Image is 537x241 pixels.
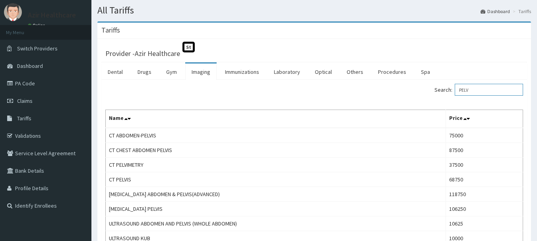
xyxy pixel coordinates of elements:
[28,23,47,28] a: Online
[185,64,217,80] a: Imaging
[106,158,446,172] td: CT PELVIMETRY
[446,110,523,128] th: Price
[4,3,22,21] img: User Image
[97,5,531,15] h1: All Tariffs
[106,216,446,231] td: ULTRASOUND ABDOMEN AND PELVIS (WHOLE ABDOMEN)
[106,172,446,187] td: CT PELVIS
[308,64,338,80] a: Optical
[101,64,129,80] a: Dental
[446,128,523,143] td: 75000
[106,143,446,158] td: CT CHEST ABDOMEN PELVIS
[219,64,266,80] a: Immunizations
[511,8,531,15] li: Tariffs
[105,50,180,57] h3: Provider - Azir Healthcare
[17,62,43,69] span: Dashboard
[106,202,446,216] td: [MEDICAL_DATA] PELVIS
[434,84,523,96] label: Search:
[160,64,183,80] a: Gym
[372,64,413,80] a: Procedures
[446,143,523,158] td: 87500
[446,158,523,172] td: 37500
[101,27,120,34] h3: Tariffs
[106,128,446,143] td: CT ABDOMEN-PELVIS
[446,172,523,187] td: 68750
[446,216,523,231] td: 10625
[28,12,76,19] p: Azir Healthcare
[106,110,446,128] th: Name
[415,64,436,80] a: Spa
[106,187,446,202] td: [MEDICAL_DATA] ABDOMEN & PELVIS(ADVANCED)
[446,187,523,202] td: 118750
[340,64,370,80] a: Others
[268,64,306,80] a: Laboratory
[131,64,158,80] a: Drugs
[17,115,31,122] span: Tariffs
[446,202,523,216] td: 106250
[455,84,523,96] input: Search:
[481,8,510,15] a: Dashboard
[182,42,195,52] span: St
[17,45,58,52] span: Switch Providers
[17,97,33,104] span: Claims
